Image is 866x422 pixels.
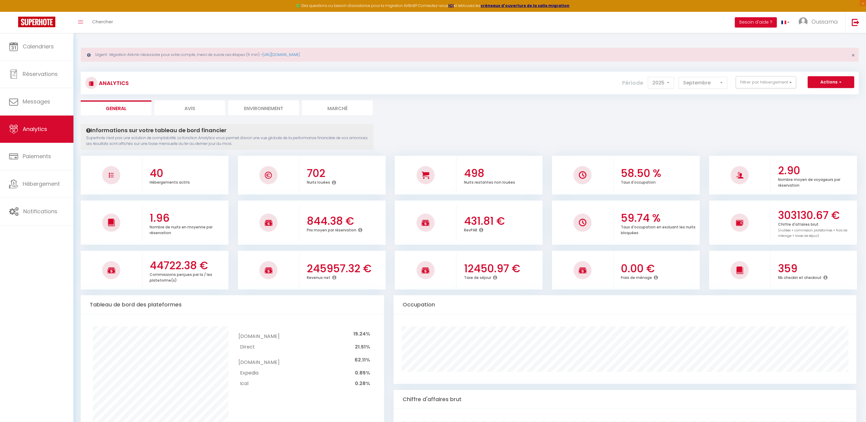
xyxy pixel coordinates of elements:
[394,390,857,409] div: Chiffre d'affaires brut
[302,100,373,115] li: Marché
[778,164,855,177] h3: 2.90
[150,259,227,272] h3: 44722.38 €
[394,295,857,314] div: Occupation
[851,51,855,59] span: ×
[307,262,384,275] h3: 245957.32 €
[799,17,808,26] img: ...
[150,223,212,235] p: Nombre de nuits en moyenne par réservation
[307,167,384,180] h3: 702
[778,176,840,188] p: Nombre moyen de voyageurs par réservation
[23,208,57,215] span: Notifications
[86,127,368,134] h4: Informations sur votre tableau de bord financier
[238,342,279,352] td: Direct
[464,167,541,180] h3: 498
[86,135,368,147] p: Superhote n'est pas une solution de comptabilité. La fonction Analytics vous permet d'avoir une v...
[23,98,50,105] span: Messages
[355,343,370,350] span: 21.51%
[621,212,698,224] h3: 59.74 %
[238,378,279,389] td: Ical
[448,3,454,8] a: ICI
[778,221,847,238] p: Chiffre d'affaires brut
[18,17,55,27] img: Super Booking
[621,167,698,180] h3: 58.50 %
[109,173,114,178] img: NO IMAGE
[238,326,279,342] td: [DOMAIN_NAME]
[23,125,47,133] span: Analytics
[736,76,796,88] button: Filtrer par hébergement
[464,215,541,227] h3: 431.81 €
[778,262,855,275] h3: 359
[307,274,330,280] p: Revenus net
[736,219,744,226] img: NO IMAGE
[621,223,696,235] p: Taux d'occupation en excluant les nuits bloquées
[307,178,330,185] p: Nuits louées
[23,70,58,78] span: Réservations
[852,18,859,26] img: logout
[92,18,113,25] span: Chercher
[150,212,227,224] h3: 1.96
[794,12,845,33] a: ... Oussama
[238,352,279,368] td: [DOMAIN_NAME]
[464,274,491,280] p: Taxe de séjour
[579,219,586,226] img: NO IMAGE
[23,43,54,50] span: Calendriers
[622,76,643,90] label: Période
[97,76,129,90] h3: Analytics
[81,100,151,115] li: General
[355,356,370,363] span: 62.11%
[355,369,370,376] span: 0.85%
[150,178,190,185] p: Hébergements actifs
[150,271,212,283] p: Commissions perçues par la / les plateforme(s)
[464,262,541,275] h3: 12450.97 €
[464,178,515,185] p: Nuits restantes non louées
[23,180,60,188] span: Hébergement
[88,12,118,33] a: Chercher
[355,380,370,387] span: 0.28%
[735,17,777,28] button: Besoin d'aide ?
[778,228,847,238] span: (nuitées + commission plateformes + frais de ménage + taxes de séjour)
[851,53,855,58] button: Close
[262,52,300,57] a: [URL][DOMAIN_NAME]
[23,152,51,160] span: Paiements
[228,100,299,115] li: Environnement
[778,274,822,280] p: Nb checkin et checkout
[808,76,854,88] button: Actions
[238,368,279,378] td: Expedia
[481,3,569,8] a: créneaux d'ouverture de la salle migration
[812,18,838,25] span: Oussama
[621,178,656,185] p: Taux d'occupation
[150,167,227,180] h3: 40
[307,226,356,233] p: Prix moyen par réservation
[81,295,384,314] div: Tableau de bord des plateformes
[464,226,477,233] p: RevPAR
[154,100,225,115] li: Avis
[81,48,859,62] div: Urgent : Migration Airbnb nécessaire pour votre compte, merci de suivre ces étapes (5 min) -
[353,330,370,337] span: 15.24%
[621,262,698,275] h3: 0.00 €
[621,274,652,280] p: Frais de ménage
[307,215,384,227] h3: 844.38 €
[778,209,855,222] h3: 303130.67 €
